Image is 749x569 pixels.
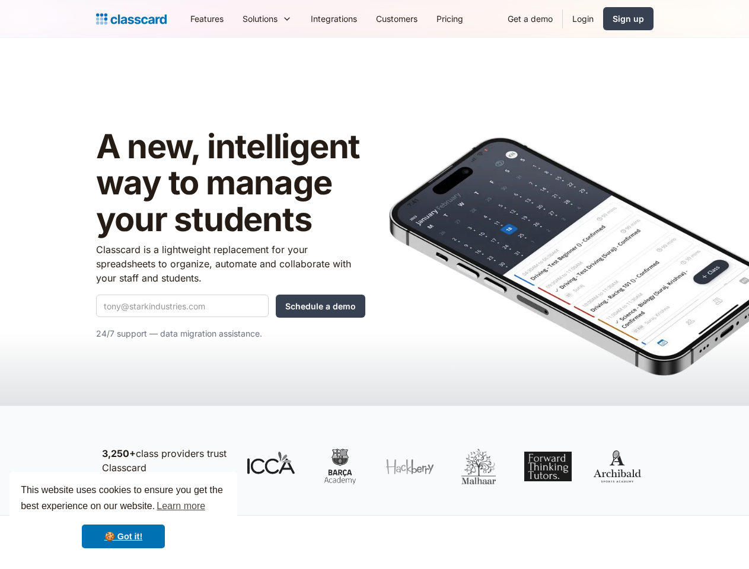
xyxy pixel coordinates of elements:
[96,295,269,317] input: tony@starkindustries.com
[96,11,167,27] a: home
[427,5,473,32] a: Pricing
[102,446,230,475] p: class providers trust Classcard
[301,5,366,32] a: Integrations
[9,472,237,560] div: cookieconsent
[366,5,427,32] a: Customers
[102,447,136,459] strong: 3,250+
[233,5,301,32] div: Solutions
[613,12,644,25] div: Sign up
[498,5,562,32] a: Get a demo
[603,7,654,30] a: Sign up
[96,242,365,285] p: Classcard is a lightweight replacement for your spreadsheets to organize, automate and collaborat...
[96,327,365,341] p: 24/7 support — data migration assistance.
[96,129,365,238] h1: A new, intelligent way to manage your students
[563,5,603,32] a: Login
[96,295,365,318] form: Quick Demo Form
[181,5,233,32] a: Features
[82,525,165,548] a: dismiss cookie message
[276,295,365,318] input: Schedule a demo
[21,483,226,515] span: This website uses cookies to ensure you get the best experience on our website.
[155,497,207,515] a: learn more about cookies
[243,12,278,25] div: Solutions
